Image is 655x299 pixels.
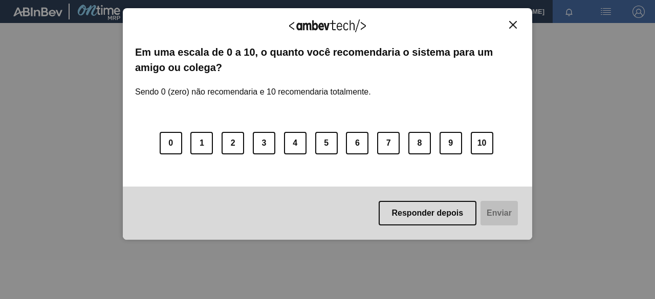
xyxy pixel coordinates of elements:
button: 4 [284,132,307,154]
button: 0 [160,132,182,154]
button: 7 [377,132,400,154]
button: 2 [222,132,244,154]
button: 1 [190,132,213,154]
button: Responder depois [379,201,477,225]
button: 3 [253,132,275,154]
button: 5 [315,132,338,154]
button: 10 [471,132,493,154]
button: 6 [346,132,368,154]
button: 9 [440,132,462,154]
img: Logo Ambevtech [289,19,366,32]
button: Close [506,20,520,29]
img: Close [509,21,517,29]
label: Sendo 0 (zero) não recomendaria e 10 recomendaria totalmente. [135,75,371,97]
button: 8 [408,132,431,154]
label: Em uma escala de 0 a 10, o quanto você recomendaria o sistema para um amigo ou colega? [135,44,520,76]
